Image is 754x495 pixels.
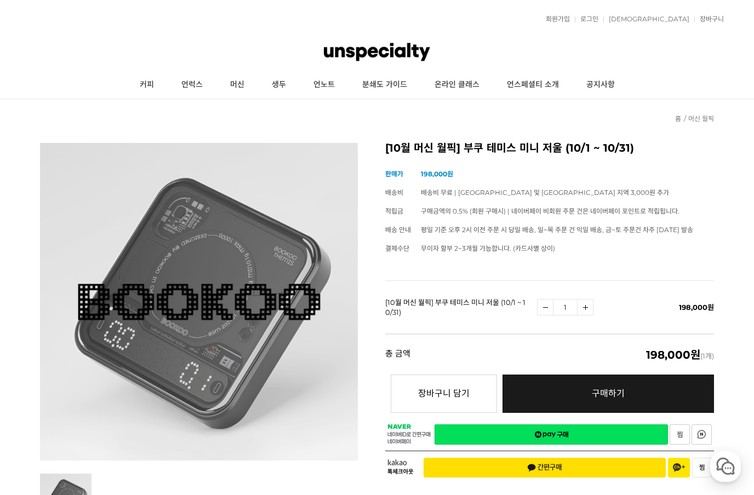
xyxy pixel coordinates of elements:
span: 카카오 톡체크아웃 [387,459,415,475]
em: 198,000원 [646,348,700,361]
a: 언럭스 [168,71,216,99]
span: 판매가 [385,170,403,178]
a: 장바구니 [694,16,724,22]
span: 구매하기 [592,388,625,399]
strong: 총 금액 [385,349,410,360]
span: 배송 안내 [385,226,411,234]
span: 198,000원 [679,303,714,312]
button: 채널 추가 [668,458,690,477]
a: 새창 [670,424,690,445]
a: 회원가입 [540,16,570,22]
img: [10월 머신 월픽] 부쿠 테미스 미니 저울 (10/1 ~ 10/31) [40,143,358,461]
a: 언노트 [300,71,349,99]
span: 배송비 무료 | [GEOGRAPHIC_DATA] 및 [GEOGRAPHIC_DATA] 지역 3,000원 추가 [421,188,669,197]
a: 홈 [675,114,681,123]
td: [10월 머신 월픽] 부쿠 테미스 미니 저울 (10/1 ~ 10/31) [385,280,537,333]
a: 수량감소 [537,299,553,315]
span: 결제수단 [385,244,409,252]
a: 머신 월픽 [688,114,714,123]
a: 언스페셜티 소개 [493,71,573,99]
a: 공지사항 [573,71,629,99]
h2: [10월 머신 월픽] 부쿠 테미스 미니 저울 (10/1 ~ 10/31) [385,143,714,154]
img: 언스페셜티 몰 [324,36,430,68]
span: 평일 기준 오후 2시 이전 주문 시 당일 배송, 일~목 주문 건 익일 배송, 금~토 주문건 차주 [DATE] 발송 [421,226,693,234]
a: [DEMOGRAPHIC_DATA] [603,16,689,22]
button: 간편구매 [424,458,666,477]
a: 새창 [435,424,668,445]
span: 채널 추가 [673,463,685,472]
strong: 198,000원 [421,170,453,178]
span: 간편구매 [527,463,562,472]
span: 배송비 [385,188,403,197]
a: 수량증가 [577,299,593,315]
span: 찜 [699,464,705,471]
a: 새창 [692,424,712,445]
a: 머신 [216,71,258,99]
a: 커피 [126,71,168,99]
a: 생두 [258,71,300,99]
span: (1개) [646,349,714,360]
a: 로그인 [575,16,598,22]
a: 분쇄도 가이드 [349,71,421,99]
button: 장바구니 담기 [391,375,497,413]
a: 구매하기 [502,375,714,413]
span: 구매금액의 0.5% (회원 구매시) | 네이버페이 비회원 주문 건은 네이버페이 포인트로 적립됩니다. [421,207,679,215]
a: 온라인 클래스 [421,71,493,99]
button: 찜 [692,458,712,477]
span: 무이자 할부 2~3개월 가능합니다. (카드사별 상이) [421,244,555,252]
span: 적립금 [385,207,403,215]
